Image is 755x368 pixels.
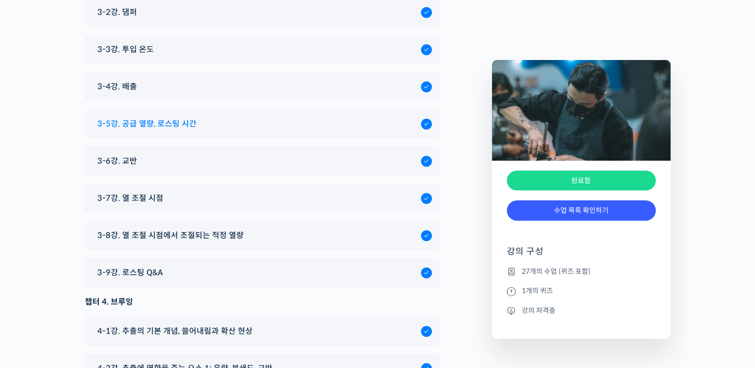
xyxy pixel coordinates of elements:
span: 3-8강. 열 조절 시점에서 조절되는 적정 열량 [97,229,244,242]
div: 챕터 4. 브루잉 [85,295,439,308]
a: 홈 [3,286,66,310]
span: 대화 [91,301,103,309]
a: 3-4강. 배출 [92,80,432,93]
span: 3-6강. 교반 [97,154,137,168]
a: 수업 목록 확인하기 [507,200,656,221]
span: 3-7강. 열 조절 시점 [97,191,163,205]
a: 4-1강. 추출의 기본 개념, 쓸어내림과 확산 현상 [92,324,432,338]
span: 3-4강. 배출 [97,80,137,93]
a: 3-9강. 로스팅 Q&A [92,266,432,279]
span: 3-2강. 댐퍼 [97,5,137,19]
span: 3-3강. 투입 온도 [97,43,154,56]
span: 3-5강. 공급 열량, 로스팅 시간 [97,117,197,130]
span: 4-1강. 추출의 기본 개념, 쓸어내림과 확산 현상 [97,324,253,338]
li: 1개의 퀴즈 [507,285,656,297]
span: 홈 [31,301,37,308]
a: 3-8강. 열 조절 시점에서 조절되는 적정 열량 [92,229,432,242]
a: 3-7강. 열 조절 시점 [92,191,432,205]
a: 3-5강. 공급 열량, 로스팅 시간 [92,117,432,130]
div: 완료함 [507,171,656,191]
li: 27개의 수업 (퀴즈 포함) [507,265,656,277]
h4: 강의 구성 [507,245,656,265]
span: 설정 [153,301,165,308]
a: 설정 [128,286,191,310]
a: 3-6강. 교반 [92,154,432,168]
li: 강의 자격증 [507,305,656,316]
a: 3-3강. 투입 온도 [92,43,432,56]
a: 3-2강. 댐퍼 [92,5,432,19]
a: 대화 [66,286,128,310]
span: 3-9강. 로스팅 Q&A [97,266,163,279]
